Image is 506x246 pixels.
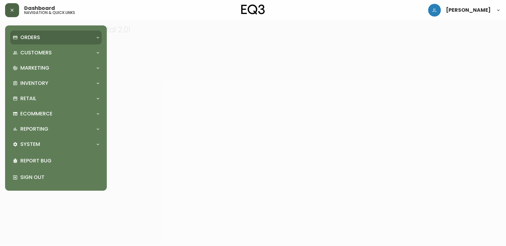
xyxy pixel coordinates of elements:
p: Reporting [20,126,48,133]
p: Report Bug [20,157,99,164]
div: Reporting [10,122,102,136]
div: Orders [10,31,102,44]
div: Retail [10,92,102,106]
img: 1c9c23e2a847dab86f8017579b61559c [428,4,441,17]
p: Marketing [20,65,49,72]
div: Marketing [10,61,102,75]
span: Dashboard [24,6,55,11]
div: Ecommerce [10,107,102,121]
img: logo [241,4,265,15]
div: Customers [10,46,102,60]
div: Inventory [10,76,102,90]
div: Sign Out [10,169,102,186]
p: System [20,141,40,148]
p: Ecommerce [20,110,52,117]
p: Customers [20,49,52,56]
p: Sign Out [20,174,99,181]
p: Inventory [20,80,48,87]
span: [PERSON_NAME] [446,8,491,13]
div: System [10,137,102,151]
p: Orders [20,34,40,41]
h5: navigation & quick links [24,11,75,15]
p: Retail [20,95,36,102]
div: Report Bug [10,153,102,169]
